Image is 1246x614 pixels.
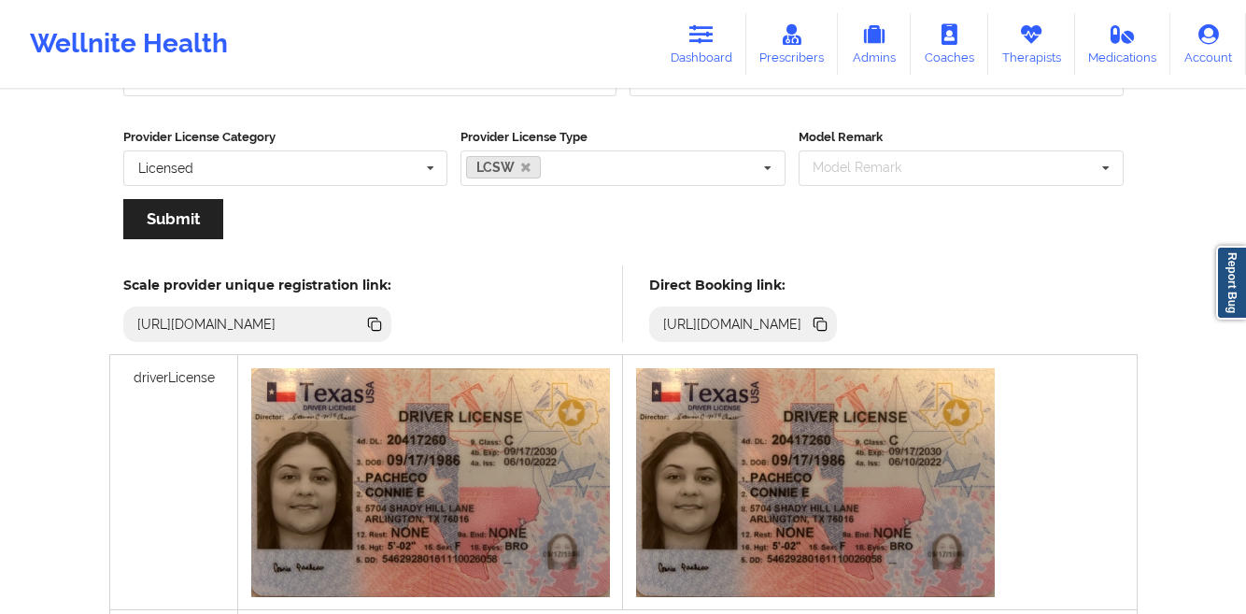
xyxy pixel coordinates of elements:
[1216,246,1246,320] a: Report Bug
[649,277,837,293] h5: Direct Booking link:
[838,13,911,75] a: Admins
[1075,13,1171,75] a: Medications
[911,13,988,75] a: Coaches
[746,13,839,75] a: Prescribers
[988,13,1075,75] a: Therapists
[636,368,995,597] img: 1581a9e6-318f-4682-b236-2c4e7dc60c7f_0e77c943-db28-42e1-9e2c-2aed00b62c3bIMG_6889.jpeg
[123,199,223,239] button: Submit
[110,355,238,610] div: driverLicense
[808,157,928,178] div: Model Remark
[251,368,610,597] img: fe9224d7-85df-442d-99bc-5eed4183ce44_05557139-9c5c-48b8-85e1-714f4ce5fb6eIMG_6889.jpeg
[123,277,391,293] h5: Scale provider unique registration link:
[123,128,448,147] label: Provider License Category
[460,128,786,147] label: Provider License Type
[130,315,284,334] div: [URL][DOMAIN_NAME]
[138,162,193,175] div: Licensed
[656,315,810,334] div: [URL][DOMAIN_NAME]
[1170,13,1246,75] a: Account
[799,128,1124,147] label: Model Remark
[466,156,541,178] a: LCSW
[657,13,746,75] a: Dashboard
